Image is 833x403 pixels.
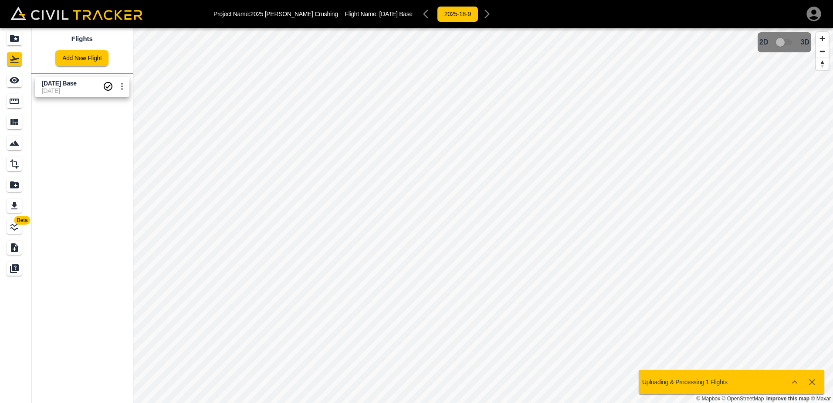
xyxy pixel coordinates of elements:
a: Maxar [811,396,831,402]
span: 2D [759,38,768,46]
span: 3D model not uploaded yet [772,34,797,51]
p: Flight Name: [345,10,413,17]
span: [DATE] Base [379,10,413,17]
button: Zoom out [816,45,829,58]
a: Map feedback [766,396,809,402]
button: Zoom in [816,32,829,45]
canvas: Map [133,28,833,403]
p: Project Name: 2025 [PERSON_NAME] Crushing [213,10,338,17]
button: Show more [786,373,803,391]
a: OpenStreetMap [722,396,764,402]
button: Reset bearing to north [816,58,829,70]
img: Civil Tracker [10,7,142,20]
p: Uploading & Processing 1 Flights [642,379,728,386]
a: Mapbox [696,396,720,402]
span: 3D [801,38,809,46]
button: 2025-18-9 [437,6,478,22]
